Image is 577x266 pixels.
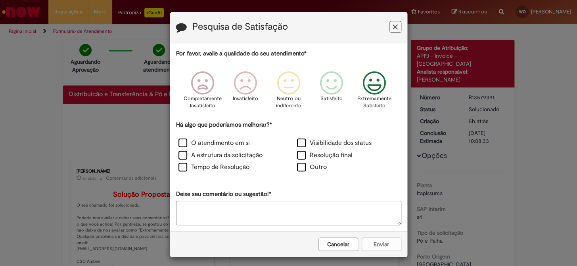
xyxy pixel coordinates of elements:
div: Neutro ou indiferente [268,65,309,120]
button: Cancelar [318,237,358,251]
p: Insatisfeito [233,95,258,103]
div: Satisfeito [311,65,352,120]
label: O atendimento em si [178,139,250,148]
label: Pesquisa de Satisfação [192,22,288,32]
label: Deixe seu comentário ou sugestão!* [176,190,271,198]
label: Visibilidade dos status [297,139,372,148]
div: Insatisfeito [225,65,266,120]
label: Outro [297,163,327,172]
label: Resolução final [297,151,353,160]
div: Há algo que poderíamos melhorar?* [176,121,401,174]
label: Tempo de Resolução [178,163,249,172]
p: Neutro ou indiferente [274,95,303,110]
div: Extremamente Satisfeito [354,65,395,120]
p: Extremamente Satisfeito [357,95,391,110]
label: Por favor, avalie a qualidade do seu atendimento* [176,49,307,58]
div: Completamente Insatisfeito [182,65,223,120]
p: Completamente Insatisfeito [184,95,222,110]
label: A estrutura da solicitação [178,151,263,160]
p: Satisfeito [320,95,343,103]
